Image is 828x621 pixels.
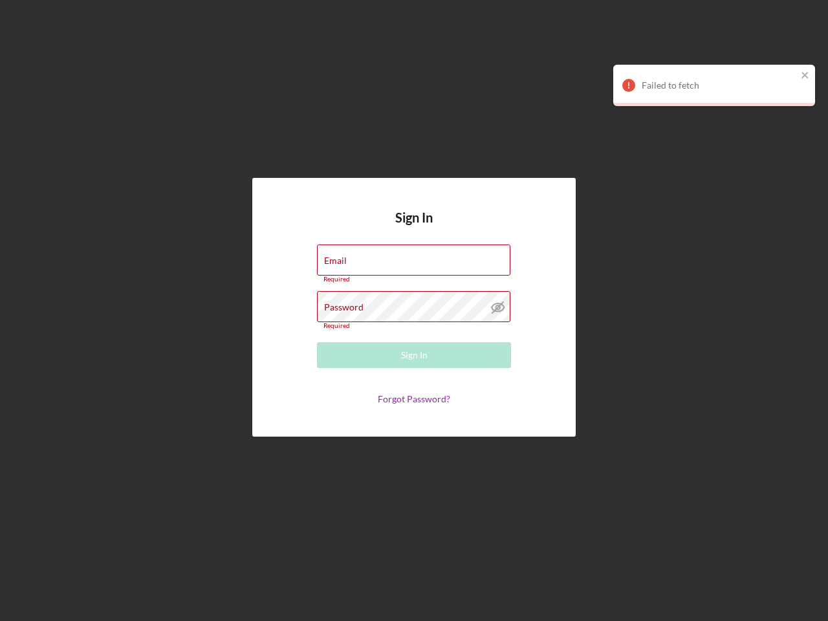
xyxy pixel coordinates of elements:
[324,256,347,266] label: Email
[378,393,450,404] a: Forgot Password?
[317,276,511,283] div: Required
[317,342,511,368] button: Sign In
[401,342,428,368] div: Sign In
[642,80,797,91] div: Failed to fetch
[395,210,433,245] h4: Sign In
[324,302,364,312] label: Password
[801,70,810,82] button: close
[317,322,511,330] div: Required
